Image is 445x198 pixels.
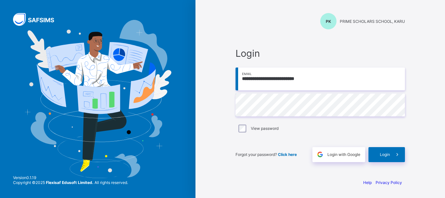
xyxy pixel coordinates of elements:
[380,152,390,157] span: Login
[376,180,402,185] a: Privacy Policy
[13,13,62,26] img: SAFSIMS Logo
[236,48,405,59] span: Login
[363,180,372,185] a: Help
[278,152,297,157] a: Click here
[13,175,128,180] span: Version 0.1.19
[13,180,128,185] span: Copyright © 2025 All rights reserved.
[236,152,297,157] span: Forgot your password?
[316,151,324,158] img: google.396cfc9801f0270233282035f929180a.svg
[46,180,93,185] strong: Flexisaf Edusoft Limited.
[251,126,279,131] label: View password
[340,19,405,24] span: PRIME SCHOLARS SCHOOL, KARU
[326,19,331,24] span: PK
[24,20,171,178] img: Hero Image
[327,152,360,157] span: Login with Google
